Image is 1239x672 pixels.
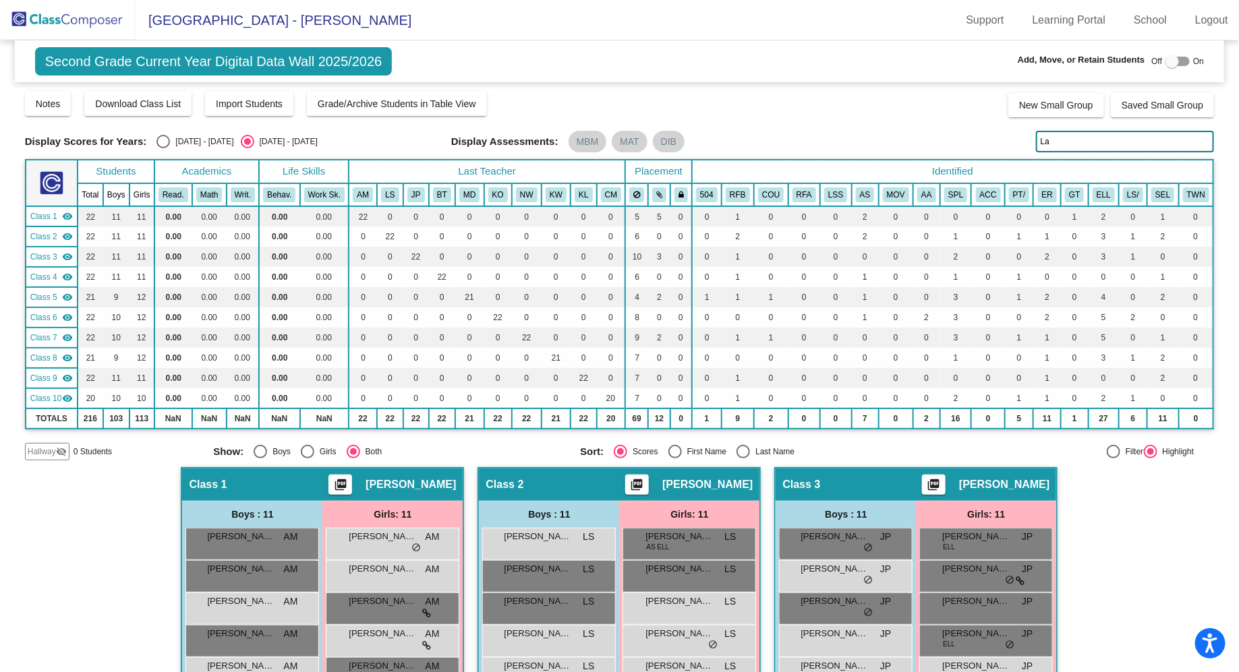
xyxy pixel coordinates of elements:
[542,287,571,307] td: 0
[625,287,648,307] td: 4
[129,267,154,287] td: 11
[852,206,879,226] td: 2
[976,187,1001,202] button: ACC
[913,206,940,226] td: 0
[30,210,57,222] span: Class 1
[971,247,1004,267] td: 0
[569,131,607,152] mat-chip: MBM
[971,267,1004,287] td: 0
[601,187,621,202] button: CM
[1061,206,1089,226] td: 1
[455,206,484,226] td: 0
[377,267,403,287] td: 0
[381,187,399,202] button: LS
[1005,247,1034,267] td: 0
[403,206,429,226] td: 0
[129,226,154,247] td: 11
[455,267,484,287] td: 0
[670,247,692,267] td: 0
[259,160,349,183] th: Life Skills
[512,267,542,287] td: 0
[625,226,648,247] td: 6
[484,287,512,307] td: 0
[1022,9,1117,31] a: Learning Portal
[852,247,879,267] td: 0
[192,226,227,247] td: 0.00
[1111,93,1214,117] button: Saved Small Group
[512,183,542,206] th: Nikki Wynne
[852,226,879,247] td: 2
[1179,206,1214,226] td: 0
[36,98,61,109] span: Notes
[883,187,909,202] button: MOV
[103,287,129,307] td: 9
[1184,9,1239,31] a: Logout
[852,287,879,307] td: 1
[542,226,571,247] td: 0
[648,247,670,267] td: 3
[571,247,597,267] td: 0
[940,247,972,267] td: 2
[575,187,592,202] button: KL
[940,206,972,226] td: 0
[62,231,73,242] mat-icon: visibility
[154,287,192,307] td: 0.00
[1089,247,1119,267] td: 3
[403,183,429,206] th: Jeff Paukovitch
[670,206,692,226] td: 0
[820,267,852,287] td: 0
[1005,183,1034,206] th: Physical Therapy/Occupational Therapy
[192,267,227,287] td: 0.00
[78,287,103,307] td: 21
[542,183,571,206] th: Katelyn Wolosyn
[516,187,538,202] button: NW
[542,206,571,226] td: 0
[648,206,670,226] td: 5
[856,187,875,202] button: AS
[754,287,788,307] td: 1
[103,206,129,226] td: 11
[1147,183,1179,206] th: SEL tier 2 support
[307,92,487,116] button: Grade/Archive Students in Table View
[571,183,597,206] th: Kim Leader
[1147,247,1179,267] td: 0
[1179,267,1214,287] td: 0
[154,160,259,183] th: Academics
[377,287,403,307] td: 0
[455,226,484,247] td: 0
[154,226,192,247] td: 0.00
[625,183,648,206] th: Keep away students
[625,160,692,183] th: Placement
[612,131,647,152] mat-chip: MAT
[25,92,71,116] button: Notes
[35,47,393,75] span: Second Grade Current Year Digital Data Wall 2025/2026
[1033,206,1061,226] td: 0
[722,267,754,287] td: 1
[129,206,154,226] td: 11
[429,247,455,267] td: 0
[1019,100,1093,111] span: New Small Group
[78,226,103,247] td: 22
[571,226,597,247] td: 0
[78,206,103,226] td: 22
[722,287,754,307] td: 1
[484,183,512,206] th: Kristen Ober
[1009,187,1029,202] button: PT/
[103,183,129,206] th: Boys
[542,247,571,267] td: 0
[1093,187,1115,202] button: ELL
[1033,183,1061,206] th: Evaluation report on file
[917,187,936,202] button: AA
[1089,226,1119,247] td: 3
[78,183,103,206] th: Total
[154,247,192,267] td: 0.00
[793,187,816,202] button: RFA
[820,287,852,307] td: 0
[571,287,597,307] td: 0
[726,187,750,202] button: RFB
[913,226,940,247] td: 0
[170,135,233,148] div: [DATE] - [DATE]
[300,206,349,226] td: 0.00
[328,475,352,495] button: Print Students Details
[304,187,345,202] button: Work Sk.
